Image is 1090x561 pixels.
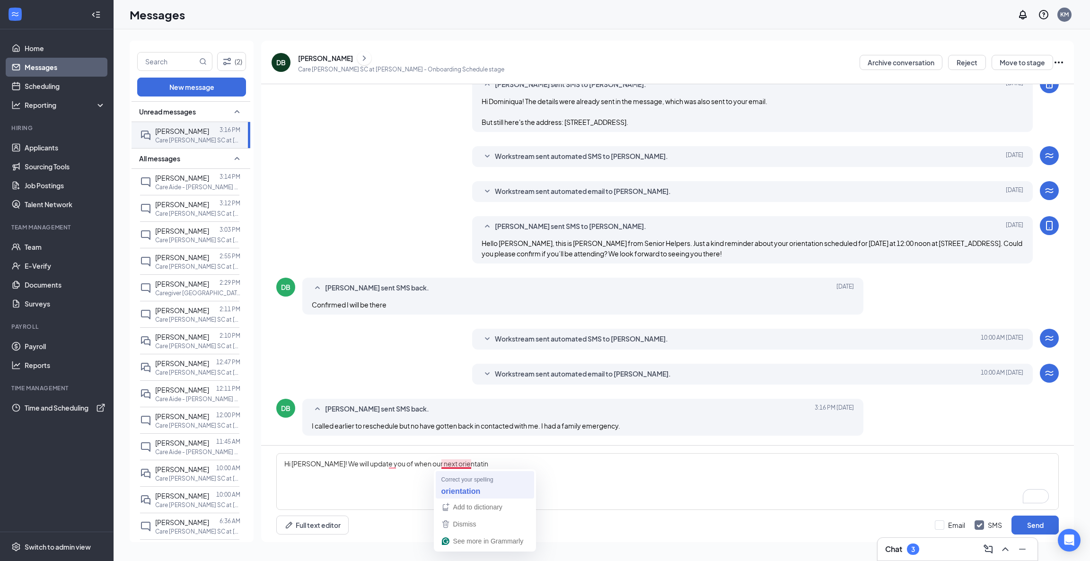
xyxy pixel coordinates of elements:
a: Sourcing Tools [25,157,105,176]
p: Care Aide - [PERSON_NAME] -SC at [GEOGRAPHIC_DATA], [GEOGRAPHIC_DATA] [155,183,240,191]
svg: WorkstreamLogo [1044,333,1055,344]
a: Time and SchedulingExternalLink [25,398,105,417]
span: [DATE] 3:16 PM [815,403,854,415]
a: Reports [25,356,105,375]
p: 3:03 PM [220,226,240,234]
p: 12:47 PM [216,358,240,366]
svg: WorkstreamLogo [1044,185,1055,196]
p: 10:00 AM [216,491,240,499]
div: Payroll [11,323,104,331]
span: [PERSON_NAME] [155,438,209,447]
p: 2:10 PM [220,332,240,340]
button: ComposeMessage [981,542,996,557]
svg: ChatInactive [140,309,151,320]
span: [PERSON_NAME] sent SMS to [PERSON_NAME]. [495,79,646,90]
a: Scheduling [25,77,105,96]
button: Archive conversation [860,55,942,70]
p: Care [PERSON_NAME] SC at [PERSON_NAME] [155,342,240,350]
p: 12:11 PM [216,385,240,393]
svg: ChatInactive [140,256,151,267]
div: DB [281,403,290,413]
p: 2:29 PM [220,279,240,287]
svg: SmallChevronUp [482,79,493,90]
p: Care [PERSON_NAME] SC at [PERSON_NAME] [155,368,240,377]
p: Care [PERSON_NAME] SC at [PERSON_NAME] [155,421,240,430]
span: Hello [PERSON_NAME], this is [PERSON_NAME] from Senior Helpers. Just a kind reminder about your o... [482,239,1022,258]
div: Switch to admin view [25,542,91,552]
button: ChevronUp [998,542,1013,557]
p: Care [PERSON_NAME] SC at [PERSON_NAME] [155,263,240,271]
span: [PERSON_NAME] [155,359,209,368]
span: [PERSON_NAME] [155,253,209,262]
button: New message [137,78,246,96]
h1: Messages [130,7,185,23]
svg: MobileSms [1044,220,1055,231]
span: [PERSON_NAME] [155,200,209,209]
a: Job Postings [25,176,105,195]
span: [PERSON_NAME] [155,491,209,500]
svg: DoubleChat [140,335,151,347]
a: Messages [25,58,105,77]
a: Home [25,39,105,58]
svg: ChatInactive [140,521,151,532]
span: [PERSON_NAME] [155,386,209,394]
svg: Notifications [1017,9,1028,20]
p: 3:14 PM [220,173,240,181]
p: 3:12 PM [220,199,240,207]
p: Care [PERSON_NAME] SC at [PERSON_NAME] - Onboarding Schedule stage [298,65,504,73]
div: DB [276,58,286,67]
div: Open Intercom Messenger [1058,529,1081,552]
svg: ChatInactive [140,176,151,188]
svg: DoubleChat [140,130,151,141]
span: [DATE] 10:00 AM [981,368,1023,380]
span: Hi Dominiqua! The details were already sent in the message, which was also sent to your email. Bu... [482,97,767,126]
a: Payroll [25,337,105,356]
p: 10:00 AM [216,464,240,472]
button: Send [1011,516,1059,535]
span: [DATE] [836,282,854,294]
span: [PERSON_NAME] [155,174,209,182]
p: 2:55 PM [220,252,240,260]
p: Care Aide - [PERSON_NAME] -SC at [GEOGRAPHIC_DATA], [GEOGRAPHIC_DATA] [155,448,240,456]
button: Reject [948,55,986,70]
div: Hiring [11,124,104,132]
svg: ChatInactive [140,229,151,241]
span: Workstream sent automated email to [PERSON_NAME]. [495,368,671,380]
svg: WorkstreamLogo [1044,150,1055,161]
a: Applicants [25,138,105,157]
svg: Settings [11,542,21,552]
span: [PERSON_NAME] [155,412,209,421]
p: 3:16 PM [220,126,240,134]
textarea: To enrich screen reader interactions, please activate Accessibility in Grammarly extension settings [276,453,1059,510]
svg: ChevronUp [1000,543,1011,555]
span: All messages [139,154,180,163]
svg: QuestionInfo [1038,9,1049,20]
span: [DATE] [1006,79,1023,90]
svg: DoubleChat [140,468,151,479]
span: [PERSON_NAME] [155,127,209,135]
div: Reporting [25,100,106,110]
div: KM [1060,10,1069,18]
span: Unread messages [139,107,196,116]
svg: DoubleChat [140,494,151,506]
p: 11:45 AM [216,438,240,446]
span: [PERSON_NAME] sent SMS to [PERSON_NAME]. [495,221,646,232]
svg: SmallChevronUp [231,106,243,117]
a: Team [25,237,105,256]
svg: Analysis [11,100,21,110]
input: Search [138,53,197,70]
h3: Chat [885,544,902,554]
a: Surveys [25,294,105,313]
svg: Filter [221,56,233,67]
svg: ChatInactive [140,282,151,294]
div: TIME MANAGEMENT [11,384,104,392]
span: [PERSON_NAME] [155,465,209,473]
button: Filter (2) [217,52,246,71]
svg: WorkstreamLogo [1044,368,1055,379]
svg: ChatInactive [140,203,151,214]
a: Documents [25,275,105,294]
svg: SmallChevronUp [482,221,493,232]
p: Care [PERSON_NAME] SC at [PERSON_NAME] [155,136,240,144]
p: Care [PERSON_NAME] SC at [PERSON_NAME] [155,210,240,218]
div: [PERSON_NAME] [298,53,353,63]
